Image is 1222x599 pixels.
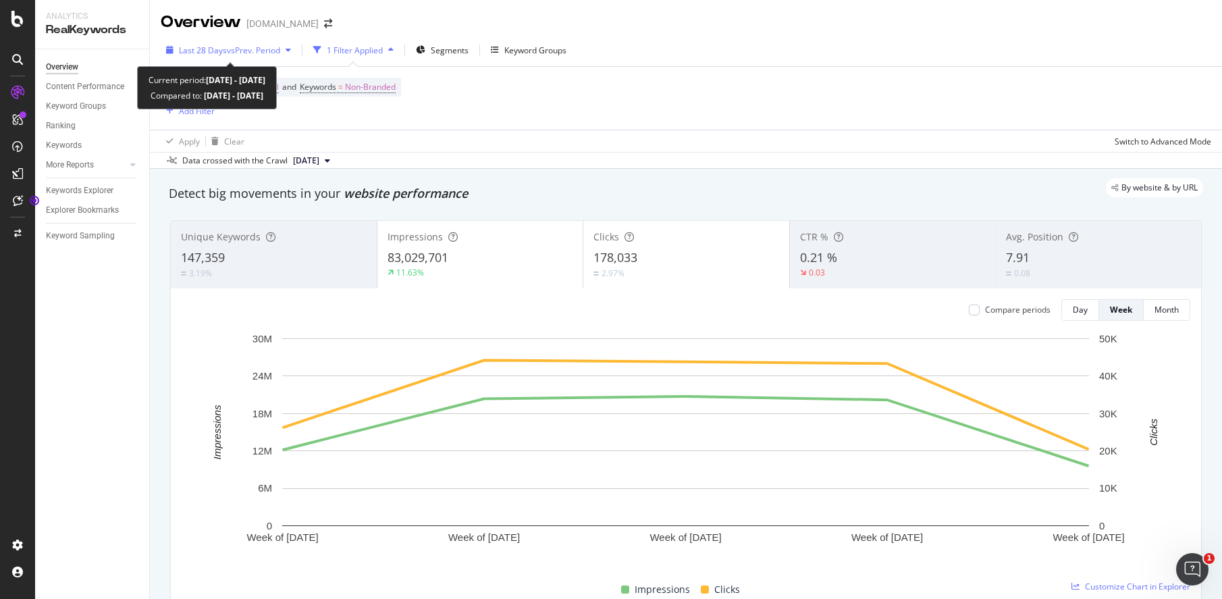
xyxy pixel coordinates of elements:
div: Analytics [46,11,138,22]
span: CTR % [800,230,828,243]
div: Keyword Groups [504,45,566,56]
span: Non-Branded [345,78,396,97]
button: Clear [206,130,244,152]
div: Day [1073,304,1088,315]
div: legacy label [1106,178,1203,197]
button: Day [1061,299,1099,321]
text: Week of [DATE] [649,531,721,543]
text: 10K [1099,482,1117,494]
div: 1 Filter Applied [327,45,383,56]
div: Content Performance [46,80,124,94]
div: Switch to Advanced Mode [1115,136,1211,147]
button: Keyword Groups [485,39,572,61]
div: RealKeywords [46,22,138,38]
button: [DATE] [288,153,336,169]
button: Add Filter [161,103,215,119]
span: 2025 Sep. 18th [293,155,319,167]
a: Explorer Bookmarks [46,203,140,217]
a: More Reports [46,158,126,172]
div: Current period: [149,72,265,88]
button: Month [1144,299,1190,321]
text: 24M [253,370,272,382]
span: Last 28 Days [179,45,227,56]
div: Overview [46,60,78,74]
text: 18M [253,408,272,419]
button: 1 Filter Applied [308,39,399,61]
text: 20K [1099,445,1117,457]
div: Ranking [46,119,76,133]
button: Apply [161,130,200,152]
text: Impressions [211,405,223,459]
span: Clicks [593,230,619,243]
div: 0.03 [809,267,825,278]
div: Keyword Groups [46,99,106,113]
div: Keywords [46,138,82,153]
div: Keywords Explorer [46,184,113,198]
text: 12M [253,445,272,457]
a: Customize Chart in Explorer [1071,581,1190,592]
text: 50K [1099,333,1117,344]
a: Keywords Explorer [46,184,140,198]
span: Customize Chart in Explorer [1085,581,1190,592]
text: Week of [DATE] [1053,531,1124,543]
div: More Reports [46,158,94,172]
text: 30M [253,333,272,344]
span: 1 [1204,553,1215,564]
img: Equal [593,271,599,276]
img: Equal [181,271,186,276]
span: 178,033 [593,249,637,265]
text: 6M [258,482,272,494]
span: 83,029,701 [388,249,448,265]
text: Clicks [1148,418,1159,445]
a: Content Performance [46,80,140,94]
span: 7.91 [1006,249,1030,265]
span: vs Prev. Period [227,45,280,56]
span: Unique Keywords [181,230,261,243]
a: Keywords [46,138,140,153]
div: Keyword Sampling [46,229,115,243]
div: 11.63% [396,267,424,278]
text: Week of [DATE] [851,531,923,543]
button: Switch to Advanced Mode [1109,130,1211,152]
span: Impressions [388,230,443,243]
span: Impressions [635,581,690,598]
span: Clicks [714,581,740,598]
span: By website & by URL [1121,184,1198,192]
span: 0.21 % [800,249,837,265]
text: Week of [DATE] [448,531,520,543]
span: and [282,81,296,93]
span: 147,359 [181,249,225,265]
span: Avg. Position [1006,230,1063,243]
img: Equal [1006,271,1011,276]
div: Month [1154,304,1179,315]
button: Week [1099,299,1144,321]
text: 0 [267,520,272,531]
b: [DATE] - [DATE] [202,90,263,101]
button: Segments [410,39,474,61]
a: Keyword Groups [46,99,140,113]
iframe: Intercom live chat [1176,553,1208,585]
div: Compare periods [985,304,1051,315]
div: Overview [161,11,241,34]
a: Ranking [46,119,140,133]
div: [DOMAIN_NAME] [246,17,319,30]
div: 3.19% [189,267,212,279]
div: arrow-right-arrow-left [324,19,332,28]
div: 0.08 [1014,267,1030,279]
a: Keyword Sampling [46,229,140,243]
div: Data crossed with the Crawl [182,155,288,167]
text: Week of [DATE] [246,531,318,543]
div: Add Filter [179,105,215,117]
span: Segments [431,45,469,56]
svg: A chart. [182,332,1190,566]
div: Tooltip anchor [28,194,41,207]
b: [DATE] - [DATE] [206,74,265,86]
div: Apply [179,136,200,147]
text: 30K [1099,408,1117,419]
text: 40K [1099,370,1117,382]
div: Compared to: [151,88,263,103]
div: Explorer Bookmarks [46,203,119,217]
span: = [338,81,343,93]
div: Clear [224,136,244,147]
div: 2.97% [602,267,625,279]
